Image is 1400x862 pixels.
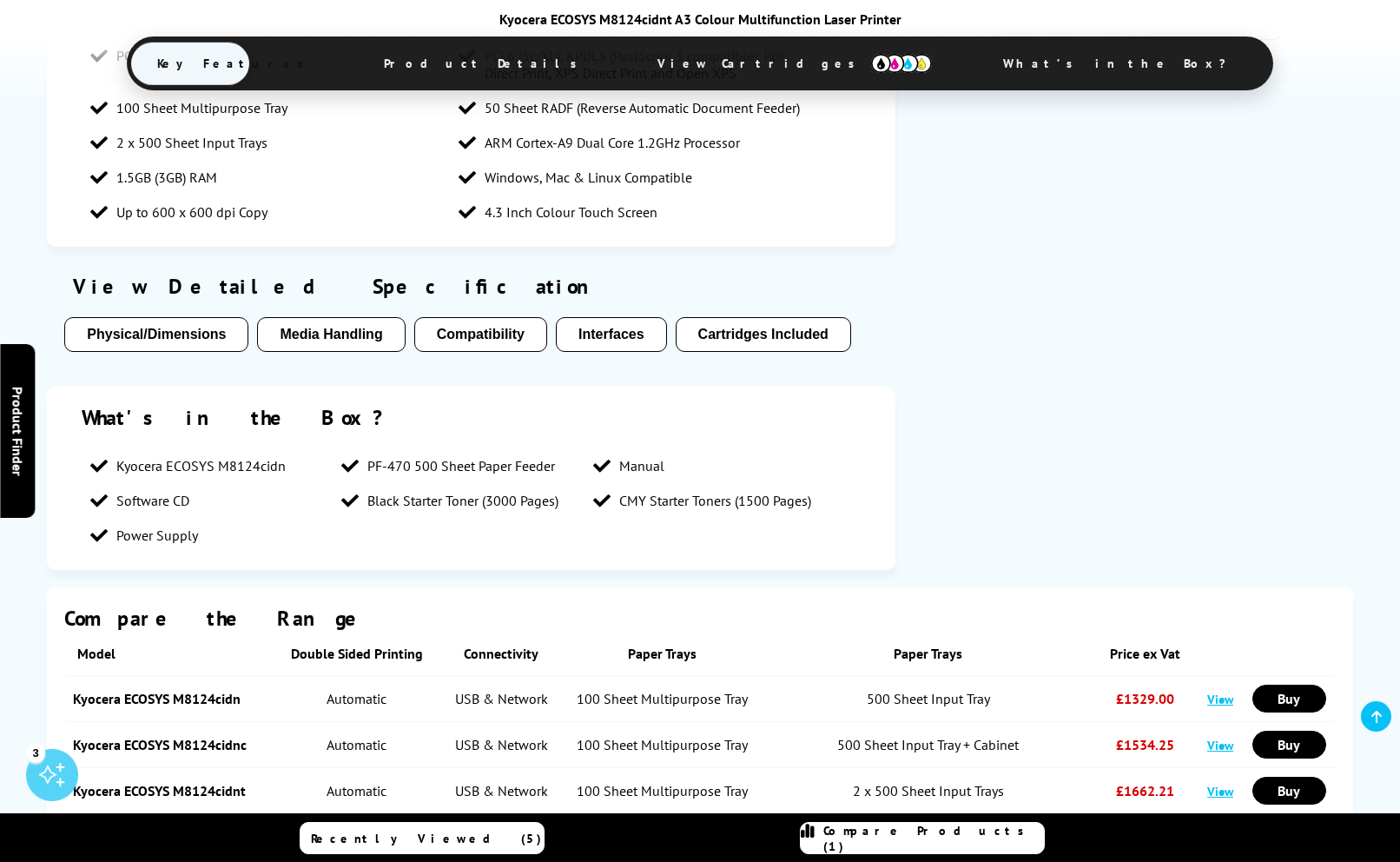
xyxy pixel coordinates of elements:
[73,736,247,753] a: Kyocera ECOSYS M8124cidnc
[1207,737,1233,753] a: View
[92,10,1308,28] div: Kyocera ECOSYS M8124cidnt A3 Colour Multifunction Laser Printer
[271,676,441,722] td: Automatic
[485,134,740,151] span: ARM Cortex-A9 Dual Core 1.2GHz Processor
[367,492,558,509] span: Black Starter Toner (3000 Pages)
[763,676,1093,722] td: 500 Sheet Input Tray
[442,632,561,676] th: Connectivity
[560,768,763,814] td: 100 Sheet Multipurpose Tray
[763,632,1093,676] th: Paper Trays
[1207,783,1233,799] a: View
[1093,768,1198,814] td: £1662.21
[560,632,763,676] th: Paper Trays
[82,404,861,431] div: What's in the Box?
[1093,632,1198,676] th: Price ex Vat
[442,676,561,722] td: USB & Network
[1093,722,1198,768] td: £1534.25
[271,632,441,676] th: Double Sided Printing
[116,134,267,151] span: 2 x 500 Sheet Input Trays
[116,203,267,221] span: Up to 600 x 600 dpi Copy
[442,722,561,768] td: USB & Network
[485,169,692,186] span: Windows, Mac & Linux Compatible
[73,782,246,799] a: Kyocera ECOSYS M8124cidnt
[271,768,441,814] td: Automatic
[1252,777,1326,805] a: Buy
[9,387,26,476] span: Product Finder
[763,722,1093,768] td: 500 Sheet Input Tray + Cabinet
[1252,731,1326,759] a: Buy
[116,457,286,474] span: Kyocera ECOSYS M8124cidn
[1252,685,1326,713] a: Buy
[485,99,800,116] span: 50 Sheet RADF (Reverse Automatic Document Feeder)
[116,492,189,509] span: Software CD
[1093,676,1198,722] td: £1329.00
[442,768,561,814] td: USB & Network
[871,54,932,73] img: cmyk-icon.svg
[800,822,1045,854] a: Compare Products (1)
[358,43,612,84] span: Product Details
[560,722,763,768] td: 100 Sheet Multipurpose Tray
[414,317,547,352] button: Compatibility
[485,203,657,221] span: 4.3 Inch Colour Touch Screen
[311,831,542,846] span: Recently Viewed (5)
[977,43,1269,84] span: What’s in the Box?
[556,317,667,352] button: Interfaces
[116,99,287,116] span: 100 Sheet Multipurpose Tray
[116,169,217,186] span: 1.5GB (3GB) RAM
[64,317,248,352] button: Physical/Dimensions
[631,41,958,86] span: View Cartridges
[131,43,339,84] span: Key Features
[619,492,811,509] span: CMY Starter Toners (1500 Pages)
[1207,691,1233,707] a: View
[619,457,664,474] span: Manual
[64,632,271,676] th: Model
[367,457,555,474] span: PF-470 500 Sheet Paper Feeder
[257,317,405,352] button: Media Handling
[676,317,851,352] button: Cartridges Included
[300,822,545,854] a: Recently Viewed (5)
[116,527,198,544] span: Power Supply
[64,273,878,300] div: View Detailed Specification
[26,743,45,762] div: 3
[560,676,763,722] td: 100 Sheet Multipurpose Tray
[271,722,441,768] td: Automatic
[73,690,241,707] a: Kyocera ECOSYS M8124cidn
[64,605,1335,632] div: Compare the Range
[823,823,1044,854] span: Compare Products (1)
[763,768,1093,814] td: 2 x 500 Sheet Input Trays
